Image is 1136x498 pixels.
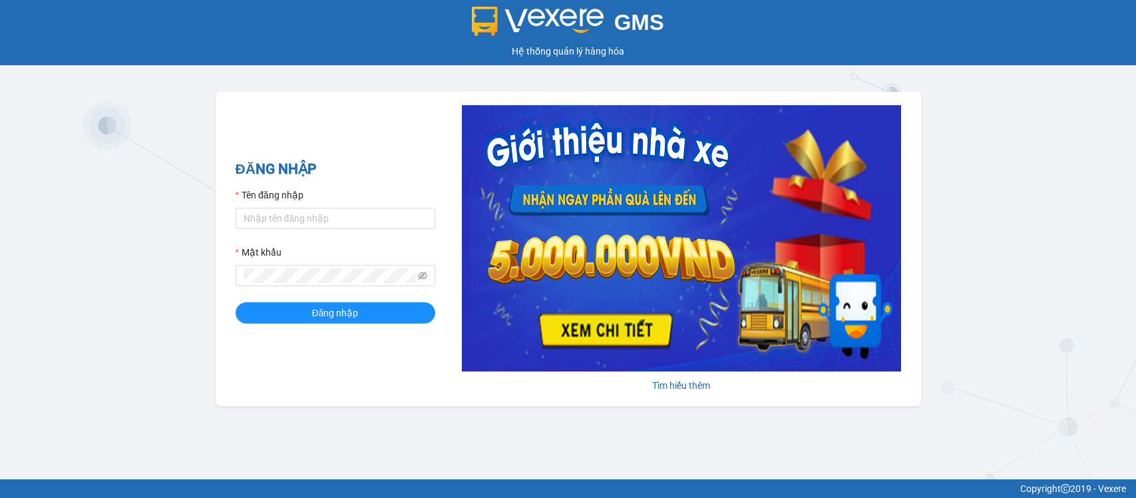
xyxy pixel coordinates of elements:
[1061,484,1070,493] span: copyright
[312,306,359,320] span: Đăng nhập
[10,481,1126,496] div: Copyright 2019 - Vexere
[236,158,435,180] h2: ĐĂNG NHẬP
[462,378,901,393] div: Tìm hiểu thêm
[472,7,604,36] img: logo 2
[3,44,1133,59] div: Hệ thống quản lý hàng hóa
[614,10,664,35] span: GMS
[462,105,901,372] img: banner-0
[418,271,427,280] span: eye-invisible
[236,302,435,324] button: Đăng nhập
[236,188,303,202] label: Tên đăng nhập
[244,268,415,283] input: Mật khẩu
[236,245,282,260] label: Mật khẩu
[472,20,664,31] a: GMS
[236,208,435,229] input: Tên đăng nhập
